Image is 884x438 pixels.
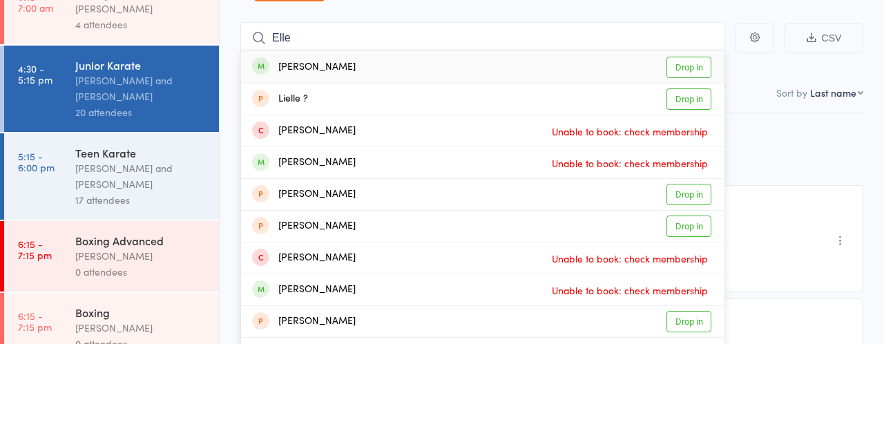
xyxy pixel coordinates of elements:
[75,166,207,198] div: [PERSON_NAME] and [PERSON_NAME]
[252,376,356,392] div: [PERSON_NAME]
[4,315,219,385] a: 6:15 -7:15 pmBoxing Advanced[PERSON_NAME]0 attendees
[99,38,168,53] div: Any location
[252,185,308,201] div: Lielle ?
[785,117,863,147] button: CSV
[75,327,207,342] div: Boxing Advanced
[666,182,711,204] a: Drop in
[18,85,53,107] time: 6:15 - 7:00 am
[252,153,356,169] div: [PERSON_NAME]
[666,151,711,172] a: Drop in
[318,46,495,60] span: [PERSON_NAME] and [PERSON_NAME]
[666,405,711,426] a: Drop in
[75,79,207,95] div: Boxing
[18,245,55,267] time: 5:15 - 6:00 pm
[75,286,207,302] div: 17 attendees
[18,332,52,354] time: 6:15 - 7:15 pm
[548,374,711,394] span: Unable to book: check membership
[252,408,356,423] div: [PERSON_NAME]
[99,15,168,38] div: At
[18,157,52,179] time: 4:30 - 5:15 pm
[810,180,856,193] div: Last name
[252,217,356,233] div: [PERSON_NAME]
[75,95,207,111] div: [PERSON_NAME]
[666,310,711,331] a: Drop in
[252,249,356,265] div: [PERSON_NAME]
[548,342,711,363] span: Unable to book: check membership
[253,68,325,95] a: Exit roll call
[18,15,86,38] div: Events for
[75,239,207,254] div: Teen Karate
[252,312,356,328] div: [PERSON_NAME]
[242,19,331,42] span: Roll Call for
[666,278,711,299] a: Drop in
[242,46,296,60] span: [DATE] 16:30
[788,26,850,40] span: Scanner input
[331,19,429,42] span: Junior Karate
[4,68,219,138] a: 6:15 -7:00 amBoxing[PERSON_NAME]4 attendees
[18,38,52,53] a: [DATE]
[548,247,711,267] span: Unable to book: check membership
[252,344,356,360] div: [PERSON_NAME]
[75,254,207,286] div: [PERSON_NAME] and [PERSON_NAME]
[672,26,739,40] span: Manual search
[776,180,807,193] label: Sort by
[75,358,207,374] div: 0 attendees
[18,404,52,426] time: 6:15 - 7:15 pm
[4,227,219,314] a: 5:15 -6:00 pmTeen Karate[PERSON_NAME] and [PERSON_NAME]17 attendees
[75,414,207,430] div: [PERSON_NAME]
[75,399,207,414] div: Boxing
[517,46,572,60] span: Matted Area
[548,215,711,236] span: Unable to book: check membership
[240,116,725,148] input: Search by name
[75,198,207,214] div: 20 attendees
[75,342,207,358] div: [PERSON_NAME]
[75,151,207,166] div: Junior Karate
[75,111,207,126] div: 4 attendees
[252,280,356,296] div: [PERSON_NAME]
[4,140,219,226] a: 4:30 -5:15 pmJunior Karate[PERSON_NAME] and [PERSON_NAME]20 attendees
